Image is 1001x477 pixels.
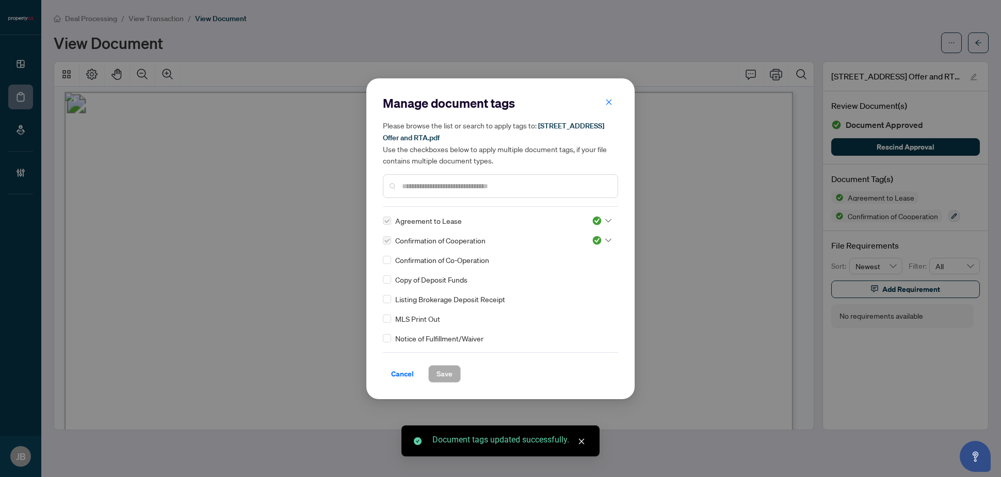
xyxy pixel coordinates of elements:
span: Agreement to Lease [395,215,462,226]
span: Notice of Fulfillment/Waiver [395,333,483,344]
span: Confirmation of Cooperation [395,235,486,246]
a: Close [576,436,587,447]
span: close [578,438,585,445]
span: [STREET_ADDRESS] Offer and RTA.pdf [383,121,604,142]
span: close [605,98,612,106]
span: Listing Brokerage Deposit Receipt [395,293,505,305]
span: MLS Print Out [395,313,440,324]
span: check-circle [414,437,422,445]
span: Copy of Deposit Funds [395,274,467,285]
span: Cancel [391,366,414,382]
h2: Manage document tags [383,95,618,111]
div: Document tags updated successfully. [432,434,587,446]
img: status [592,216,602,226]
button: Cancel [383,365,422,383]
h5: Please browse the list or search to apply tags to: Use the checkboxes below to apply multiple doc... [383,120,618,166]
img: status [592,235,602,245]
span: Approved [592,216,611,226]
button: Open asap [960,441,991,472]
button: Save [428,365,461,383]
span: Confirmation of Co-Operation [395,254,489,266]
span: Approved [592,235,611,245]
